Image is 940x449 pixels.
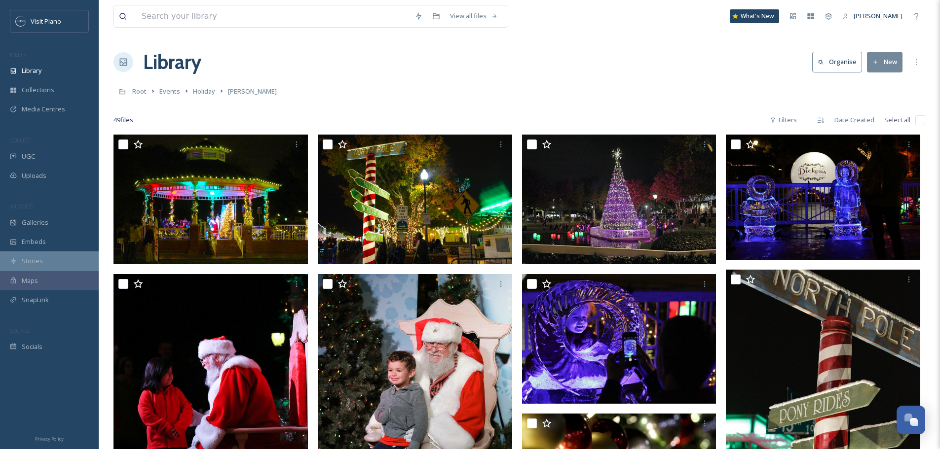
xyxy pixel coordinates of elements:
button: Open Chat [897,406,925,434]
span: Maps [22,276,38,285]
span: Stories [22,256,43,266]
span: Uploads [22,171,46,180]
a: What's New [730,9,779,23]
span: [PERSON_NAME] [228,87,277,96]
a: View all files [445,6,503,26]
a: Library [143,47,201,77]
img: Dickens in Downtown Plano.jpg [726,135,920,260]
span: SnapLink [22,295,49,305]
span: Root [132,87,147,96]
span: [PERSON_NAME] [854,11,902,20]
a: Organise [812,52,867,72]
img: images.jpeg [16,16,26,26]
span: Galleries [22,218,48,227]
span: Media Centres [22,104,65,114]
span: Holiday [193,87,215,96]
img: Dickens in Downtown Plano.jpg [522,274,716,404]
input: Search your library [137,5,410,27]
span: MEDIA [10,51,27,58]
a: Root [132,85,147,97]
a: Privacy Policy [35,432,64,444]
a: [PERSON_NAME] [837,6,907,26]
div: Filters [765,110,802,130]
span: Privacy Policy [35,436,64,442]
img: Dickens in Downtown Plano.jpg [318,135,512,264]
span: UGC [22,152,35,161]
span: Select all [884,115,910,125]
a: Events [159,85,180,97]
span: Collections [22,85,54,95]
span: 49 file s [113,115,133,125]
span: Embeds [22,237,46,246]
span: Library [22,66,41,75]
span: SOCIALS [10,327,30,334]
img: Dickens in Downtown Plano.jpg [113,135,308,264]
button: New [867,52,902,72]
span: COLLECT [10,137,31,144]
a: [PERSON_NAME] [228,85,277,97]
div: Date Created [829,110,879,130]
span: Visit Plano [31,17,61,26]
span: WIDGETS [10,203,33,210]
img: Dickens in Downtown Plano.jpg [522,135,716,264]
a: Holiday [193,85,215,97]
button: Organise [812,52,862,72]
span: Events [159,87,180,96]
span: Socials [22,342,42,351]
